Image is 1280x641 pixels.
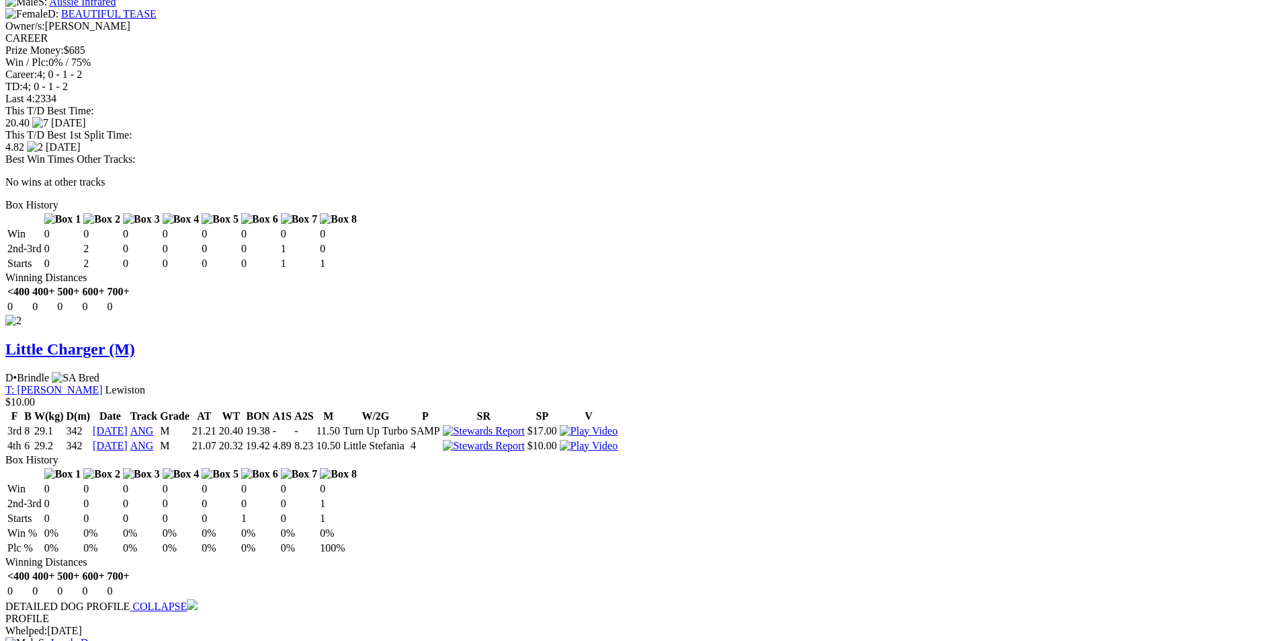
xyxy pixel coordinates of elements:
th: 700+ [107,285,130,299]
img: Box 5 [202,468,239,480]
a: [DATE] [93,425,128,437]
img: Play Video [560,440,617,452]
span: Lewiston [105,384,146,395]
td: 0 [162,242,200,256]
td: 0 [319,482,357,496]
span: [DATE] [51,117,86,128]
th: 600+ [81,285,105,299]
td: 0 [56,300,80,313]
th: Track [130,410,159,423]
td: 0 [56,585,80,598]
td: 0 [107,585,130,598]
td: 0% [44,541,82,555]
span: D Brindle [5,372,49,383]
div: PROFILE [5,613,1275,625]
div: DETAILED DOG PROFILE [5,599,1275,613]
td: $17.00 [527,424,558,438]
td: M [159,439,190,453]
th: <400 [7,285,30,299]
td: - [294,424,314,438]
td: 0 [280,512,318,525]
th: V [559,410,618,423]
img: Box 4 [163,468,200,480]
img: Play Video [560,425,617,437]
span: TD: [5,81,23,92]
span: $10.00 [5,396,35,408]
td: 0% [280,527,318,540]
span: 20.40 [5,117,30,128]
div: 4; 0 - 1 - 2 [5,69,1275,81]
td: - [272,424,292,438]
th: B [24,410,32,423]
td: 20.40 [218,424,244,438]
td: 4 [410,439,441,453]
div: $685 [5,44,1275,56]
img: Box 8 [320,468,357,480]
td: 0 [122,512,161,525]
td: 0 [280,227,318,241]
td: 0% [280,541,318,555]
td: 0% [83,541,121,555]
td: 2 [83,242,121,256]
th: P [410,410,441,423]
div: Winning Distances [5,556,1275,568]
img: Box 6 [241,468,278,480]
td: 0 [7,585,30,598]
img: Box 3 [123,213,160,225]
td: 0 [241,242,279,256]
td: 0 [122,497,161,511]
td: 0 [83,227,121,241]
img: SA Bred [52,372,99,384]
span: Best Win Times Other Tracks: [5,153,136,165]
td: 3rd [7,424,22,438]
img: Box 8 [320,213,357,225]
td: 2nd-3rd [7,497,42,511]
td: 29.2 [34,439,65,453]
td: 0 [280,482,318,496]
a: ANG [130,440,154,451]
td: 0 [44,257,82,270]
td: 342 [66,424,91,438]
img: Stewards Report [443,440,525,452]
td: 1 [241,512,279,525]
td: 0% [44,527,82,540]
td: 0 [201,512,239,525]
td: 0 [122,227,161,241]
td: 0 [241,257,279,270]
td: 0 [241,482,279,496]
td: 0 [122,482,161,496]
td: 0 [241,497,279,511]
img: Box 7 [281,468,318,480]
td: 100% [319,541,357,555]
td: 0% [162,541,200,555]
a: View replay [560,440,617,451]
td: 0 [44,512,82,525]
th: AT [191,410,217,423]
img: chevron-down.svg [187,599,198,610]
th: 400+ [32,285,55,299]
img: Box 6 [241,213,278,225]
th: SP [527,410,558,423]
td: 21.21 [191,424,217,438]
td: 4th [7,439,22,453]
span: Last 4: [5,93,35,104]
span: Career: [5,69,37,80]
div: 0% / 75% [5,56,1275,69]
td: 0 [201,257,239,270]
td: 21.07 [191,439,217,453]
td: 0 [83,497,121,511]
th: W(kg) [34,410,65,423]
td: 8.23 [294,439,314,453]
td: 0 [32,585,55,598]
td: 0% [162,527,200,540]
span: • [13,372,17,383]
th: F [7,410,22,423]
th: D(m) [66,410,91,423]
div: [PERSON_NAME] [5,20,1275,32]
td: 29.1 [34,424,65,438]
span: This T/D Best Time: [5,105,94,116]
td: 4.89 [272,439,292,453]
img: Box 1 [44,213,81,225]
td: 0 [162,227,200,241]
th: <400 [7,570,30,583]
